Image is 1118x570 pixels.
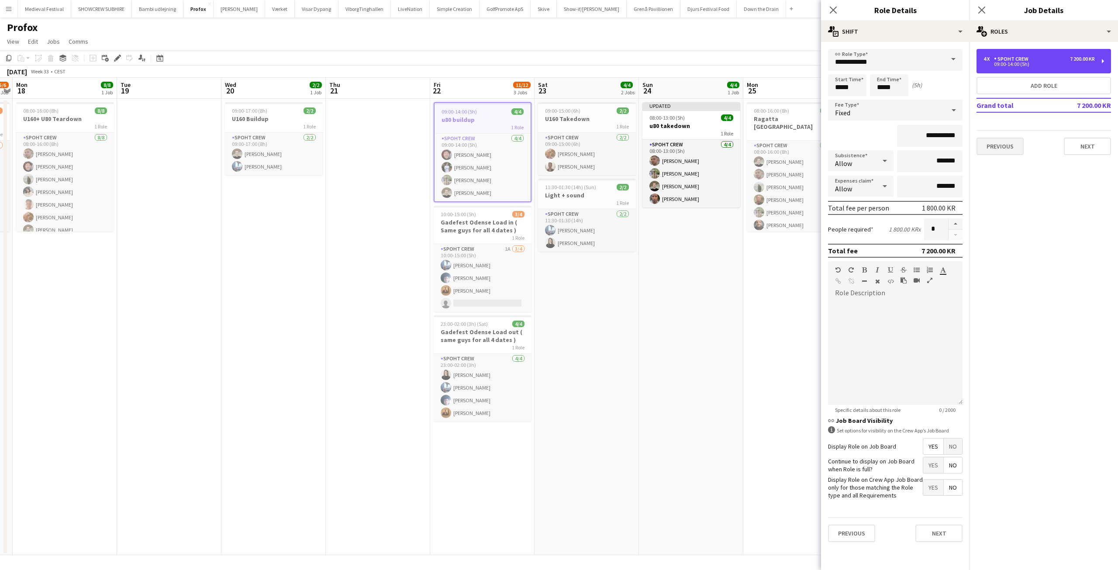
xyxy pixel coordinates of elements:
[43,36,63,47] a: Jobs
[923,457,943,473] span: Yes
[442,108,477,115] span: 09:00-14:00 (5h)
[94,123,107,130] span: 1 Role
[940,266,946,273] button: Text Color
[23,107,59,114] span: 08:00-16:00 (8h)
[828,407,908,413] span: Specific details about this role
[861,266,867,273] button: Bold
[923,439,943,454] span: Yes
[304,107,316,114] span: 2/2
[828,204,889,212] div: Total fee per person
[47,38,60,45] span: Jobs
[265,0,295,17] button: Værket
[512,344,524,351] span: 1 Role
[16,115,114,123] h3: U160+ U80 Teardown
[435,134,531,201] app-card-role: Spoht Crew4/409:00-14:00 (5h)[PERSON_NAME][PERSON_NAME][PERSON_NAME][PERSON_NAME]
[132,0,183,17] button: Bambi udlejning
[627,0,680,17] button: Grenå Pavillionen
[512,321,524,327] span: 4/4
[18,0,71,17] button: Medieval Festival
[848,266,854,273] button: Redo
[914,277,920,284] button: Insert video
[434,315,531,421] app-job-card: 23:00-02:00 (3h) (Sat)4/4Gadefest Odense Load out ( same guys for all 4 dates )1 RoleSpoht Crew4/...
[7,21,38,34] h1: Profox
[225,133,323,175] app-card-role: Spoht Crew2/209:00-17:00 (8h)[PERSON_NAME][PERSON_NAME]
[747,102,845,231] app-job-card: 08:00-16:00 (8h)10/10Ragatta [GEOGRAPHIC_DATA]1 RoleSpoht Crew10/1008:00-16:00 (8h)[PERSON_NAME][...
[621,89,635,96] div: 2 Jobs
[874,278,880,285] button: Clear Formatting
[338,0,391,17] button: ViborgTinghallen
[887,266,894,273] button: Underline
[737,0,786,17] button: Down the Drain
[513,82,531,88] span: 11/12
[214,0,265,17] button: [PERSON_NAME]
[828,442,896,450] label: Display Role on Job Board
[835,184,852,193] span: Allow
[512,211,524,218] span: 3/4
[434,81,441,89] span: Fri
[927,266,933,273] button: Ordered List
[391,0,430,17] button: LiveNation
[545,107,580,114] span: 09:00-15:00 (6h)
[821,21,970,42] div: Shift
[828,457,923,473] label: Continue to display on Job Board when Role is full?
[538,179,636,252] app-job-card: 11:30-01:30 (14h) (Sun)2/2Light + sound1 RoleSpoht Crew2/211:30-01:30 (14h)[PERSON_NAME][PERSON_N...
[828,225,873,233] label: People required
[747,115,845,131] h3: Ragatta [GEOGRAPHIC_DATA]
[949,218,963,230] button: Increase
[747,141,845,284] app-card-role: Spoht Crew10/1008:00-16:00 (8h)[PERSON_NAME][PERSON_NAME][PERSON_NAME][PERSON_NAME][PERSON_NAME][...
[29,68,51,75] span: Week 33
[434,102,531,202] app-job-card: 09:00-14:00 (5h)4/4u80 buildup1 RoleSpoht Crew4/409:00-14:00 (5h)[PERSON_NAME][PERSON_NAME][PERSO...
[430,0,480,17] button: Simple Creation
[435,116,531,124] h3: u80 buildup
[617,107,629,114] span: 2/2
[328,86,340,96] span: 21
[874,266,880,273] button: Italic
[557,0,627,17] button: Show-if/[PERSON_NAME]
[1070,56,1095,62] div: 7 200.00 KR
[923,480,943,495] span: Yes
[538,102,636,175] div: 09:00-15:00 (6h)2/2U160 Takedown1 RoleSpoht Crew2/209:00-15:00 (6h)[PERSON_NAME][PERSON_NAME]
[745,86,758,96] span: 25
[295,0,338,17] button: Visar Dypang
[224,86,236,96] span: 20
[3,36,23,47] a: View
[835,266,841,273] button: Undo
[511,108,524,115] span: 4/4
[101,82,113,88] span: 8/8
[95,107,107,114] span: 8/8
[7,38,19,45] span: View
[434,206,531,312] app-job-card: 10:00-15:00 (5h)3/4Gadefest Odense Load in ( Same guys for all 4 dates )1 RoleSpoht Crew1A3/410:0...
[16,102,114,231] app-job-card: 08:00-16:00 (8h)8/8U160+ U80 Teardown1 RoleSpoht Crew8/808:00-16:00 (8h)[PERSON_NAME][PERSON_NAME...
[329,81,340,89] span: Thu
[977,98,1056,112] td: Grand total
[441,321,488,327] span: 23:00-02:00 (3h) (Sat)
[821,4,970,16] h3: Role Details
[642,122,740,130] h3: u80 takedown
[225,81,236,89] span: Wed
[225,102,323,175] div: 09:00-17:00 (8h)2/2U160 Buildup1 RoleSpoht Crew2/209:00-17:00 (8h)[PERSON_NAME][PERSON_NAME]
[983,62,1095,66] div: 09:00-14:00 (5h)
[310,82,322,88] span: 2/2
[121,81,131,89] span: Tue
[861,278,867,285] button: Horizontal Line
[828,476,923,500] label: Display Role on Crew App Job Board only for those matching the Role type and all Requirements
[914,266,920,273] button: Unordered List
[441,211,476,218] span: 10:00-15:00 (5h)
[225,115,323,123] h3: U160 Buildup
[747,81,758,89] span: Mon
[434,244,531,312] app-card-role: Spoht Crew1A3/410:00-15:00 (5h)[PERSON_NAME][PERSON_NAME][PERSON_NAME]
[617,184,629,190] span: 2/2
[480,0,531,17] button: GolfPromote ApS
[944,439,962,454] span: No
[642,102,740,207] app-job-card: Updated08:00-13:00 (5h)4/4u80 takedown1 RoleSpoht Crew4/408:00-13:00 (5h)[PERSON_NAME][PERSON_NAM...
[432,86,441,96] span: 22
[531,0,557,17] button: Skive
[901,277,907,284] button: Paste as plain text
[24,36,41,47] a: Edit
[434,328,531,344] h3: Gadefest Odense Load out ( same guys for all 4 dates )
